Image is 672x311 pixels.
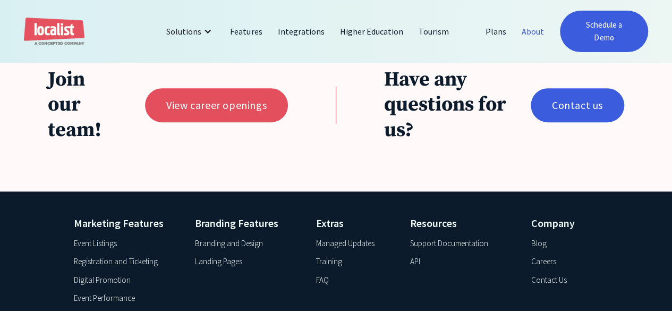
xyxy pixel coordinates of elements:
h3: Join our team! [48,68,121,144]
a: Higher Education [333,19,411,44]
a: FAQ [316,274,329,287]
a: Branding and Design [195,238,263,250]
h4: Branding Features [195,215,302,231]
a: Blog [531,238,546,250]
a: Digital Promotion [74,274,131,287]
a: View career openings [145,88,288,122]
a: Tourism [411,19,457,44]
a: Plans [478,19,514,44]
div: Solutions [158,19,223,44]
a: Landing Pages [195,256,242,268]
a: Contact us [531,88,624,122]
a: Managed Updates [316,238,375,250]
a: home [24,18,84,46]
h4: Marketing Features [74,215,181,231]
h4: Extras [316,215,397,231]
a: Registration and Ticketing [74,256,157,268]
a: Event Listings [74,238,117,250]
div: Solutions [166,25,201,38]
a: Schedule a Demo [560,11,648,52]
a: Contact Us [531,274,566,287]
a: API [410,256,420,268]
a: About [514,19,552,44]
a: Integrations [270,19,332,44]
h4: Company [531,215,598,231]
h4: Resources [410,215,517,231]
a: Support Documentation [410,238,488,250]
h3: Have any questions for us? [384,68,507,144]
a: Event Performance [74,292,135,305]
a: Careers [531,256,556,268]
a: Features [223,19,270,44]
a: Training [316,256,342,268]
